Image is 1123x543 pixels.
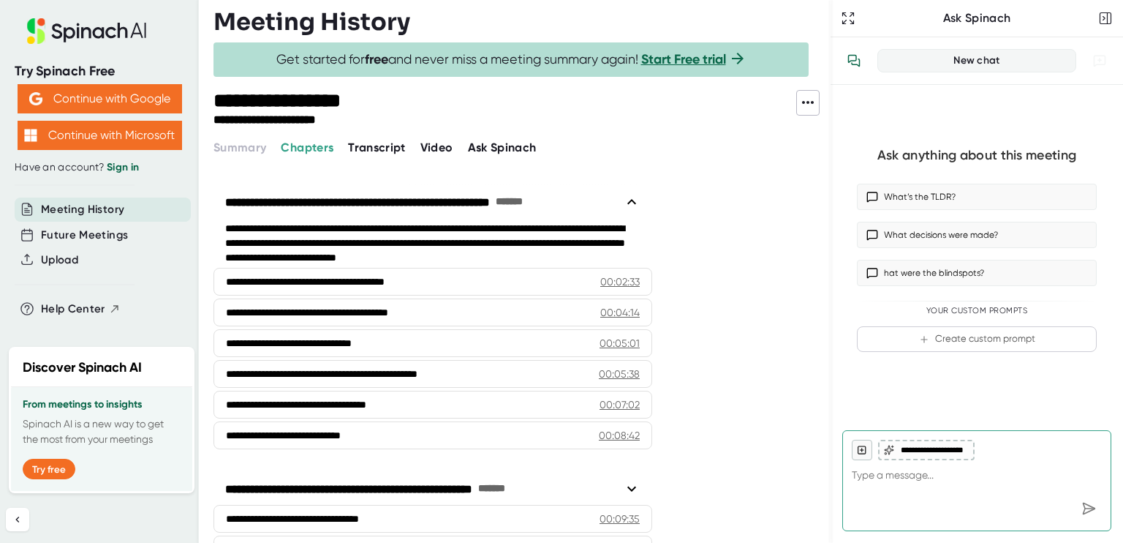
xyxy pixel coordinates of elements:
button: Continue with Google [18,84,182,113]
span: Video [420,141,453,154]
span: Transcript [348,141,406,154]
button: Video [420,139,453,157]
button: Expand to Ask Spinach page [838,8,858,29]
p: Spinach AI is a new way to get the most from your meetings [23,416,181,447]
span: Help Center [41,301,105,318]
div: Ask Spinach [858,11,1095,26]
span: Get started for and never miss a meeting summary again! [276,51,746,68]
div: Your Custom Prompts [857,306,1097,316]
button: Transcript [348,139,406,157]
b: free [365,51,388,67]
span: Ask Spinach [468,141,537,154]
button: Collapse sidebar [6,508,29,531]
div: 00:09:35 [600,512,640,526]
div: 00:05:38 [599,367,640,381]
button: What’s the TLDR? [857,184,1097,210]
button: Upload [41,252,78,269]
div: 00:05:01 [600,336,640,351]
button: hat were the blindspots? [857,260,1097,286]
button: Try free [23,459,75,479]
div: Try Spinach Free [15,63,184,80]
a: Start Free trial [641,51,726,67]
button: Continue with Microsoft [18,121,182,150]
button: Ask Spinach [468,139,537,157]
span: Chapters [281,141,333,154]
div: Have an account? [15,161,184,174]
div: 00:08:42 [599,428,640,443]
img: Aehbyd4JwY73AAAAAElFTkSuQmCC [29,92,42,105]
div: 00:07:02 [600,397,640,412]
button: View conversation history [839,46,869,75]
div: 00:04:14 [600,305,640,320]
h3: From meetings to insights [23,399,181,411]
a: Sign in [107,161,139,173]
button: Close conversation sidebar [1095,8,1116,29]
button: Future Meetings [41,227,128,244]
button: Summary [213,139,266,157]
h3: Meeting History [213,8,410,36]
div: Ask anything about this meeting [877,147,1076,164]
button: What decisions were made? [857,222,1097,248]
span: Summary [213,141,266,154]
div: New chat [887,54,1067,67]
button: Meeting History [41,201,124,218]
button: Help Center [41,301,121,318]
div: Send message [1075,495,1102,522]
button: Create custom prompt [857,326,1097,352]
button: Chapters [281,139,333,157]
div: 00:02:33 [600,274,640,289]
h2: Discover Spinach AI [23,358,142,378]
